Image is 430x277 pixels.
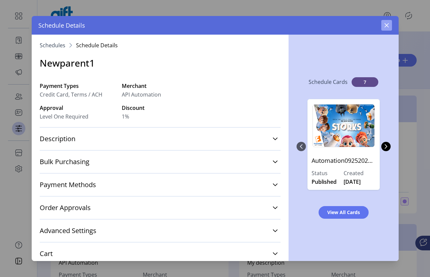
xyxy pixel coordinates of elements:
[40,250,53,257] span: Cart
[40,181,96,188] span: Payment Methods
[312,152,376,169] p: Automation09252025090622234
[40,223,281,238] a: Advanced Settings
[344,169,376,177] label: Created
[40,136,75,142] span: Description
[352,77,378,87] span: 7
[40,43,65,48] a: Schedules
[327,209,360,216] span: View All Cards
[40,246,281,261] a: Cart
[76,43,118,48] span: Schedule Details
[122,82,198,90] label: Merchant
[312,178,337,186] span: Published
[381,142,391,151] button: Next Page
[40,227,96,234] span: Advanced Settings
[40,132,281,146] a: Description
[40,91,116,99] span: Credit Card, Terms / ACH
[344,178,361,186] span: [DATE]
[40,200,281,215] a: Order Approvals
[309,78,348,86] p: Schedule Cards
[122,104,198,112] label: Discount
[312,103,376,148] img: Automation09252025090622234
[122,113,129,121] span: 1%
[40,158,89,165] span: Bulk Purchasing
[40,82,116,90] label: Payment Types
[312,169,344,177] label: Status
[306,92,381,201] div: 0
[40,177,281,192] a: Payment Methods
[40,56,95,70] h3: Newparent1
[40,104,116,112] label: Approval
[38,21,85,30] span: Schedule Details
[319,206,369,219] button: View All Cards
[40,204,91,211] span: Order Approvals
[122,91,161,99] span: API Automation
[40,154,281,169] a: Bulk Purchasing
[40,113,88,121] span: Level One Required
